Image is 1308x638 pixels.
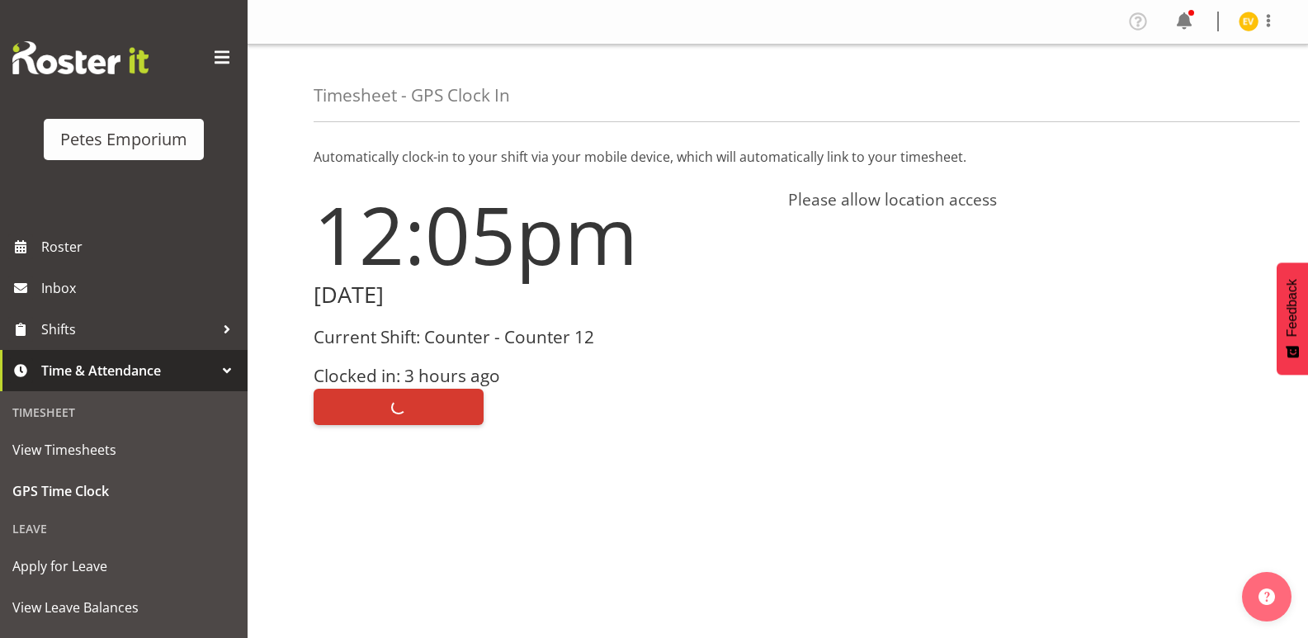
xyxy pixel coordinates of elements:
[41,358,215,383] span: Time & Attendance
[1239,12,1258,31] img: eva-vailini10223.jpg
[4,546,243,587] a: Apply for Leave
[12,595,235,620] span: View Leave Balances
[788,190,1243,210] h4: Please allow location access
[12,437,235,462] span: View Timesheets
[4,470,243,512] a: GPS Time Clock
[1285,279,1300,337] span: Feedback
[314,328,768,347] h3: Current Shift: Counter - Counter 12
[314,366,768,385] h3: Clocked in: 3 hours ago
[41,276,239,300] span: Inbox
[4,395,243,429] div: Timesheet
[314,147,1242,167] p: Automatically clock-in to your shift via your mobile device, which will automatically link to you...
[41,317,215,342] span: Shifts
[314,190,768,279] h1: 12:05pm
[314,282,768,308] h2: [DATE]
[4,429,243,470] a: View Timesheets
[12,41,149,74] img: Rosterit website logo
[1258,588,1275,605] img: help-xxl-2.png
[314,86,510,105] h4: Timesheet - GPS Clock In
[60,127,187,152] div: Petes Emporium
[1277,262,1308,375] button: Feedback - Show survey
[12,554,235,579] span: Apply for Leave
[4,587,243,628] a: View Leave Balances
[12,479,235,503] span: GPS Time Clock
[4,512,243,546] div: Leave
[41,234,239,259] span: Roster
